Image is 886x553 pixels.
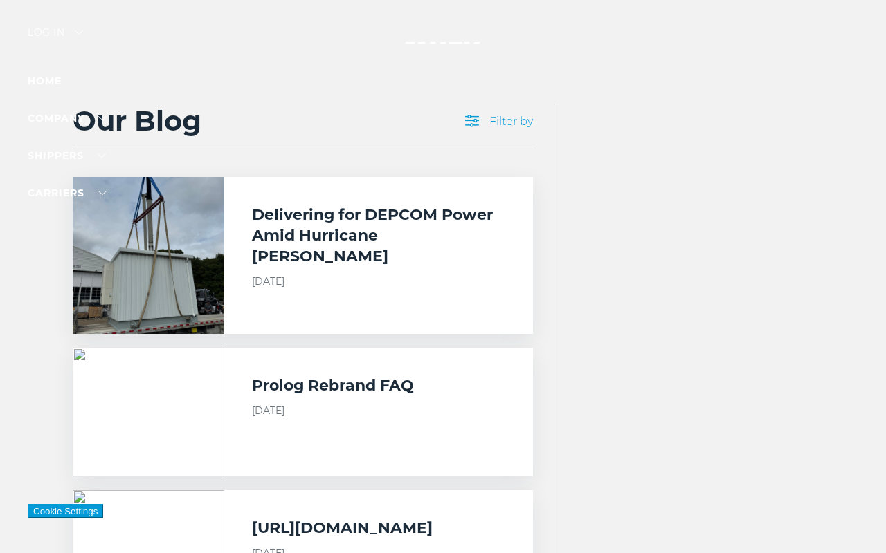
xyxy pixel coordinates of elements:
a: Carriers [28,187,107,199]
img: arrow [75,30,83,35]
img: kbx logo [391,28,495,88]
a: SHIPPERS [28,149,106,162]
a: Home [28,75,62,87]
a: Prolog Rebrand FAQ [DATE] [73,348,533,476]
h3: Prolog Rebrand FAQ [252,375,414,396]
h3: [URL][DOMAIN_NAME] [252,518,433,538]
span: [DATE] [252,403,505,418]
div: Log in [28,28,83,48]
a: Company [28,112,107,124]
a: Delivering for DEPCOM Amid Hurricane Milton Delivering for DEPCOM Power Amid Hurricane [PERSON_NA... [73,177,533,334]
span: Filter by [465,115,533,128]
button: Cookie Settings [28,504,103,518]
span: [DATE] [252,274,505,289]
img: filter [465,115,479,127]
h3: Delivering for DEPCOM Power Amid Hurricane [PERSON_NAME] [252,205,505,267]
img: Delivering for DEPCOM Amid Hurricane Milton [73,177,224,334]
